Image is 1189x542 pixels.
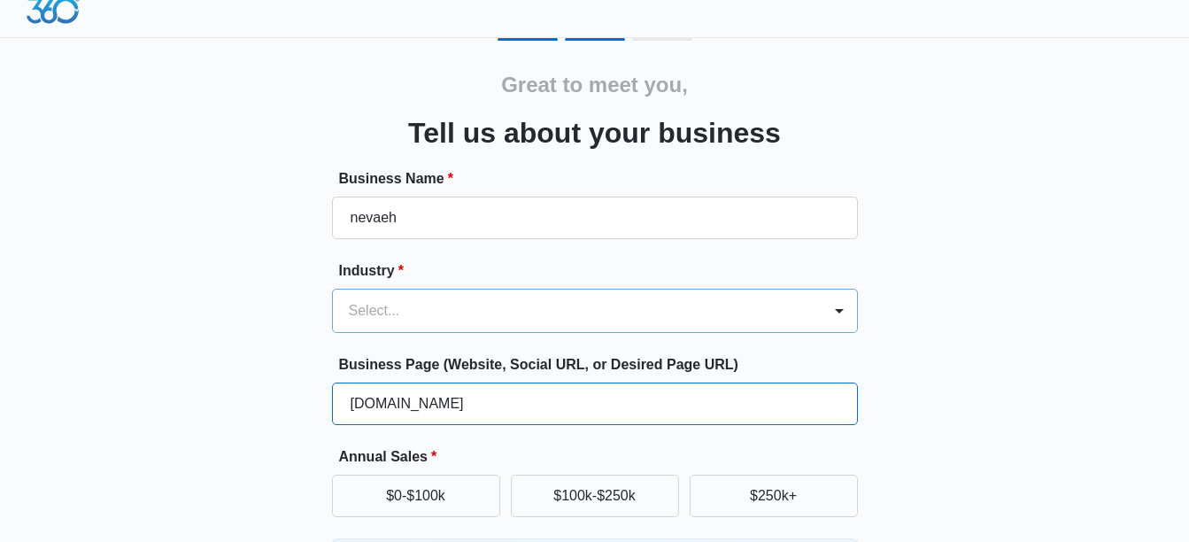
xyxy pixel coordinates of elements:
input: e.g. janesplumbing.com [332,383,858,425]
button: $100k-$250k [511,475,679,517]
label: Business Name [339,168,865,190]
button: $250k+ [690,475,858,517]
label: Business Page (Website, Social URL, or Desired Page URL) [339,354,865,376]
label: Industry [339,260,865,282]
input: e.g. Jane's Plumbing [332,197,858,239]
h3: Tell us about your business [408,112,781,154]
h2: Great to meet you, [501,69,688,101]
button: $0-$100k [332,475,500,517]
label: Annual Sales [339,446,865,468]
